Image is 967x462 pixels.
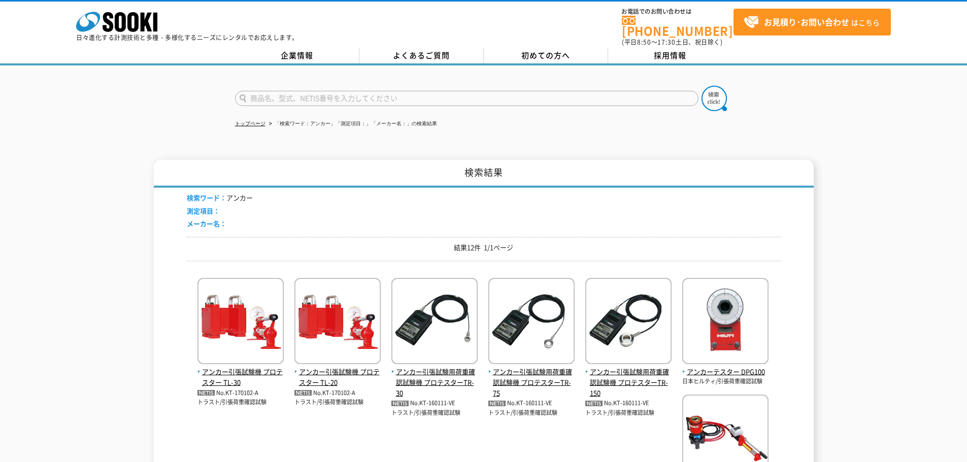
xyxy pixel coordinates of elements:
[682,377,769,386] p: 日本ヒルティ/引張荷重確認試験
[197,398,284,407] p: トラスト/引張荷重確認試験
[744,15,880,30] span: はこちら
[733,9,891,35] a: お見積り･お問い合わせはこちら
[197,388,284,399] p: No.KT-170102-A
[682,367,769,377] span: アンカーテスター DPG100
[585,409,672,417] p: トラスト/引張荷重確認試験
[187,206,220,216] span: 測定項目：
[488,409,575,417] p: トラスト/引張荷重確認試験
[294,367,381,388] span: アンカー引張試験機 プロテスター TL-20
[197,367,284,388] span: アンカー引張試験機 プロテスター TL-30
[235,91,698,106] input: 商品名、型式、NETIS番号を入力してください
[484,48,608,63] a: 初めての方へ
[187,242,781,253] p: 結果12件 1/1ページ
[702,86,727,111] img: btn_search.png
[294,388,381,399] p: No.KT-170102-A
[488,278,575,367] img: プロテスターTR-75
[682,356,769,377] a: アンカーテスター DPG100
[197,356,284,387] a: アンカー引張試験機 プロテスター TL-30
[235,121,265,126] a: トップページ
[622,38,722,47] span: (平日 ～ 土日、祝日除く)
[391,409,478,417] p: トラスト/引張荷重確認試験
[682,278,769,367] img: DPG100
[585,398,672,409] p: No.KT-160111-VE
[585,356,672,398] a: アンカー引張試験用荷重確認試験機 プロテスターTR-150
[294,356,381,387] a: アンカー引張試験機 プロテスター TL-20
[235,48,359,63] a: 企業情報
[637,38,651,47] span: 8:50
[187,219,226,228] span: メーカー名：
[488,367,575,398] span: アンカー引張試験用荷重確認試験機 プロテスターTR-75
[187,193,253,203] li: アンカー
[187,193,226,202] span: 検索ワード：
[585,367,672,398] span: アンカー引張試験用荷重確認試験機 プロテスターTR-150
[76,34,298,41] p: 日々進化する計測技術と多種・多様化するニーズにレンタルでお応えします。
[764,16,849,28] strong: お見積り･お問い合わせ
[391,356,478,398] a: アンカー引張試験用荷重確認試験機 プロテスターTR-30
[488,398,575,409] p: No.KT-160111-VE
[391,278,478,367] img: プロテスターTR-30
[608,48,732,63] a: 採用情報
[154,160,814,188] h1: 検索結果
[391,398,478,409] p: No.KT-160111-VE
[359,48,484,63] a: よくあるご質問
[197,278,284,367] img: TL-30
[657,38,676,47] span: 17:30
[622,9,733,15] span: お電話でのお問い合わせは
[622,16,733,37] a: [PHONE_NUMBER]
[294,398,381,407] p: トラスト/引張荷重確認試験
[267,119,437,129] li: 「検索ワード：アンカー」「測定項目：」「メーカー名：」の検索結果
[488,356,575,398] a: アンカー引張試験用荷重確認試験機 プロテスターTR-75
[294,278,381,367] img: TL-20
[585,278,672,367] img: プロテスターTR-150
[521,50,570,61] span: 初めての方へ
[391,367,478,398] span: アンカー引張試験用荷重確認試験機 プロテスターTR-30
